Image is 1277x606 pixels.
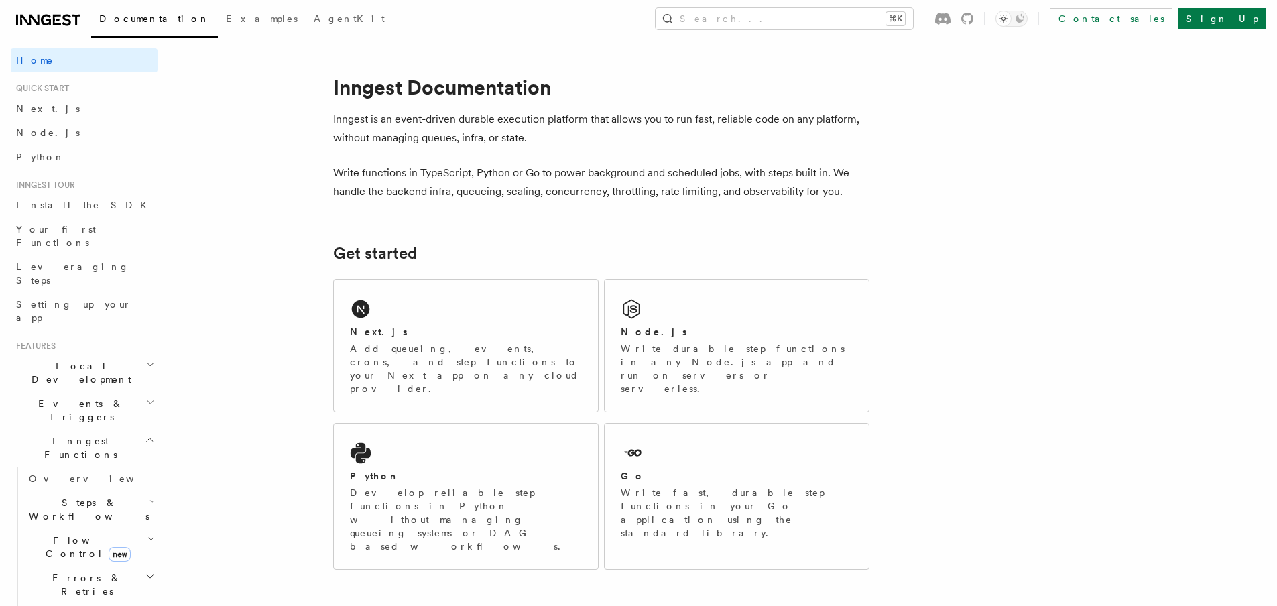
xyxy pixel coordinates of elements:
a: Next.js [11,97,158,121]
span: Setting up your app [16,299,131,323]
button: Steps & Workflows [23,491,158,528]
button: Inngest Functions [11,429,158,467]
a: Next.jsAdd queueing, events, crons, and step functions to your Next app on any cloud provider. [333,279,599,412]
button: Events & Triggers [11,391,158,429]
button: Errors & Retries [23,566,158,603]
p: Write durable step functions in any Node.js app and run on servers or serverless. [621,342,853,396]
h2: Next.js [350,325,408,339]
h2: Go [621,469,645,483]
a: Get started [333,244,417,263]
span: Documentation [99,13,210,24]
a: Documentation [91,4,218,38]
h2: Python [350,469,400,483]
a: Overview [23,467,158,491]
span: Inngest tour [11,180,75,190]
span: Leveraging Steps [16,261,129,286]
a: Examples [218,4,306,36]
a: Your first Functions [11,217,158,255]
span: Flow Control [23,534,147,560]
a: Leveraging Steps [11,255,158,292]
a: PythonDevelop reliable step functions in Python without managing queueing systems or DAG based wo... [333,423,599,570]
p: Add queueing, events, crons, and step functions to your Next app on any cloud provider. [350,342,582,396]
a: Node.jsWrite durable step functions in any Node.js app and run on servers or serverless. [604,279,869,412]
span: Quick start [11,83,69,94]
span: Events & Triggers [11,397,146,424]
span: Errors & Retries [23,571,145,598]
button: Search...⌘K [656,8,913,29]
h1: Inngest Documentation [333,75,869,99]
button: Toggle dark mode [995,11,1028,27]
span: Local Development [11,359,146,386]
p: Develop reliable step functions in Python without managing queueing systems or DAG based workflows. [350,486,582,553]
button: Local Development [11,354,158,391]
span: Inngest Functions [11,434,145,461]
span: Next.js [16,103,80,114]
p: Write functions in TypeScript, Python or Go to power background and scheduled jobs, with steps bu... [333,164,869,201]
h2: Node.js [621,325,687,339]
button: Flow Controlnew [23,528,158,566]
a: Sign Up [1178,8,1266,29]
a: AgentKit [306,4,393,36]
p: Inngest is an event-driven durable execution platform that allows you to run fast, reliable code ... [333,110,869,147]
p: Write fast, durable step functions in your Go application using the standard library. [621,486,853,540]
span: AgentKit [314,13,385,24]
a: Install the SDK [11,193,158,217]
span: Examples [226,13,298,24]
span: Node.js [16,127,80,138]
span: new [109,547,131,562]
kbd: ⌘K [886,12,905,25]
a: Python [11,145,158,169]
a: Home [11,48,158,72]
span: Install the SDK [16,200,155,210]
span: Steps & Workflows [23,496,149,523]
a: Contact sales [1050,8,1172,29]
span: Your first Functions [16,224,96,248]
span: Features [11,341,56,351]
a: Setting up your app [11,292,158,330]
span: Overview [29,473,167,484]
span: Home [16,54,54,67]
a: Node.js [11,121,158,145]
span: Python [16,151,65,162]
a: GoWrite fast, durable step functions in your Go application using the standard library. [604,423,869,570]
